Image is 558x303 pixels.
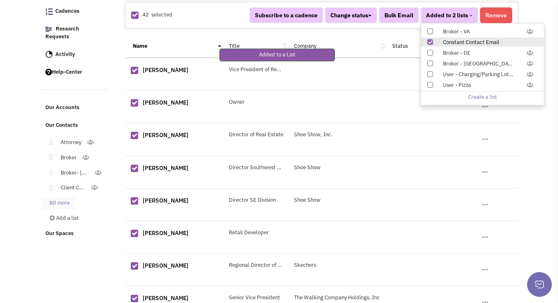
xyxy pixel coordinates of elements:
[421,27,544,36] label: Broker - VA
[224,131,289,139] div: Director of Real Estate
[379,7,419,23] button: Bulk Email
[151,12,172,19] span: selected
[41,65,108,80] a: Help-Center
[438,82,519,89] div: User - Pizza
[421,70,544,79] label: User - Charging/Parking Lot Users
[131,12,139,19] img: Rectangle.png
[250,7,323,23] button: Subscribe to a cadence
[224,229,289,237] div: Retail Developer
[41,4,108,19] a: Cadences
[41,197,75,209] a: 80 more
[224,294,289,302] div: Senior Vice President
[52,167,94,179] a: Broker- [GEOGRAPHIC_DATA]
[421,16,544,25] label: Broker - OH
[289,131,387,139] div: Shoe Show, Inc.
[421,7,478,23] button: Added to 2 lists
[438,71,519,79] div: User - Charging/Parking Lot Users
[423,93,542,101] a: Create a list
[45,51,53,58] img: Activity.png
[143,99,188,106] a: [PERSON_NAME]
[289,196,387,204] div: Shoe Show
[421,80,544,89] label: User - Pizza
[52,137,86,149] a: Attorney
[143,66,188,74] a: [PERSON_NAME]
[55,51,75,58] span: Activity
[224,98,289,106] div: Owner
[45,154,52,160] img: Move.png
[426,12,468,19] span: Added to 2 lists
[438,28,519,36] div: Broker - VA
[45,25,79,40] span: Research Requests
[143,229,188,237] a: [PERSON_NAME]
[143,164,188,172] a: [PERSON_NAME]
[259,51,295,59] p: Added to a List
[289,294,387,302] div: The Walking Company Holdings, Inc
[45,104,80,111] span: Our Accounts
[224,196,289,204] div: Director SE Division
[133,42,147,49] a: Name
[45,185,52,191] img: Move.png
[289,164,387,172] div: Shoe Show
[143,131,188,139] a: [PERSON_NAME]
[52,152,82,164] a: Broker
[142,12,149,19] span: 42
[45,170,52,175] img: Move.png
[52,182,91,194] a: Client Contact
[421,48,544,57] label: Broker - DE
[438,39,536,47] div: Constant Contact Email
[45,139,52,145] img: Move.png
[45,8,53,15] img: Cadences_logo.png
[41,226,108,242] a: Our Spaces
[41,21,108,45] a: Research Requests
[229,42,240,49] a: Title
[421,37,544,47] label: Constant Contact Email
[143,294,188,302] a: [PERSON_NAME]
[480,7,512,23] button: Remove
[41,212,106,224] a: Add a list
[438,60,519,68] div: Broker - [GEOGRAPHIC_DATA]
[45,121,78,128] span: Our Contacts
[224,164,289,172] div: Director Southwest Division
[294,42,316,49] a: Company
[421,59,544,68] label: Broker - NY
[438,49,519,57] div: Broker - DE
[41,47,108,63] a: Activity
[438,17,519,25] div: Broker - [GEOGRAPHIC_DATA]
[45,230,74,237] span: Our Spaces
[41,118,108,133] a: Our Contacts
[41,100,108,116] a: Our Accounts
[45,27,52,32] img: Research.png
[224,261,289,269] div: Regional Director of Leasing
[55,8,80,15] span: Cadences
[289,261,387,269] div: Skechers
[224,66,289,74] div: Vice President of Real Estate
[45,69,52,75] img: help.png
[143,262,188,269] a: [PERSON_NAME]
[325,7,377,23] button: Change status
[392,42,408,49] a: Status
[143,197,188,204] a: [PERSON_NAME]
